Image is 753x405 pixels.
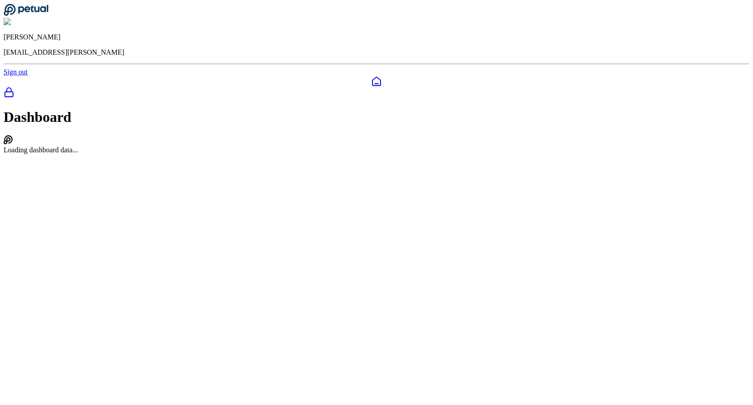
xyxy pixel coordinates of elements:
h1: Dashboard [4,109,749,125]
a: SOC [4,87,749,99]
p: [PERSON_NAME] [4,33,749,41]
a: Dashboard [4,76,749,87]
div: Loading dashboard data... [4,146,749,154]
p: [EMAIL_ADDRESS][PERSON_NAME] [4,48,749,56]
a: Sign out [4,68,28,76]
a: Go to Dashboard [4,10,48,17]
img: Shekhar Khedekar [4,18,64,26]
